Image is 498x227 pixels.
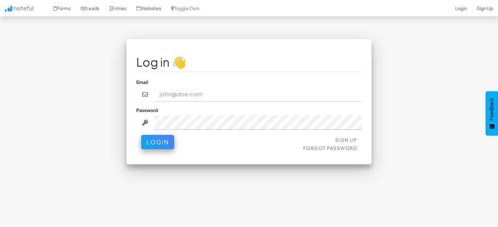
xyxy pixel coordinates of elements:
h1: Log in 👋 [136,56,362,69]
span: Feedback [489,98,495,121]
a: Sign Up [335,137,357,143]
label: Password [136,107,158,113]
img: icon.png [5,6,12,12]
a: Forgot Password [303,145,357,151]
button: Feedback - Show survey [486,91,498,136]
button: Login [141,135,174,149]
label: Email [136,79,148,85]
input: john@doe.com [154,87,362,102]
